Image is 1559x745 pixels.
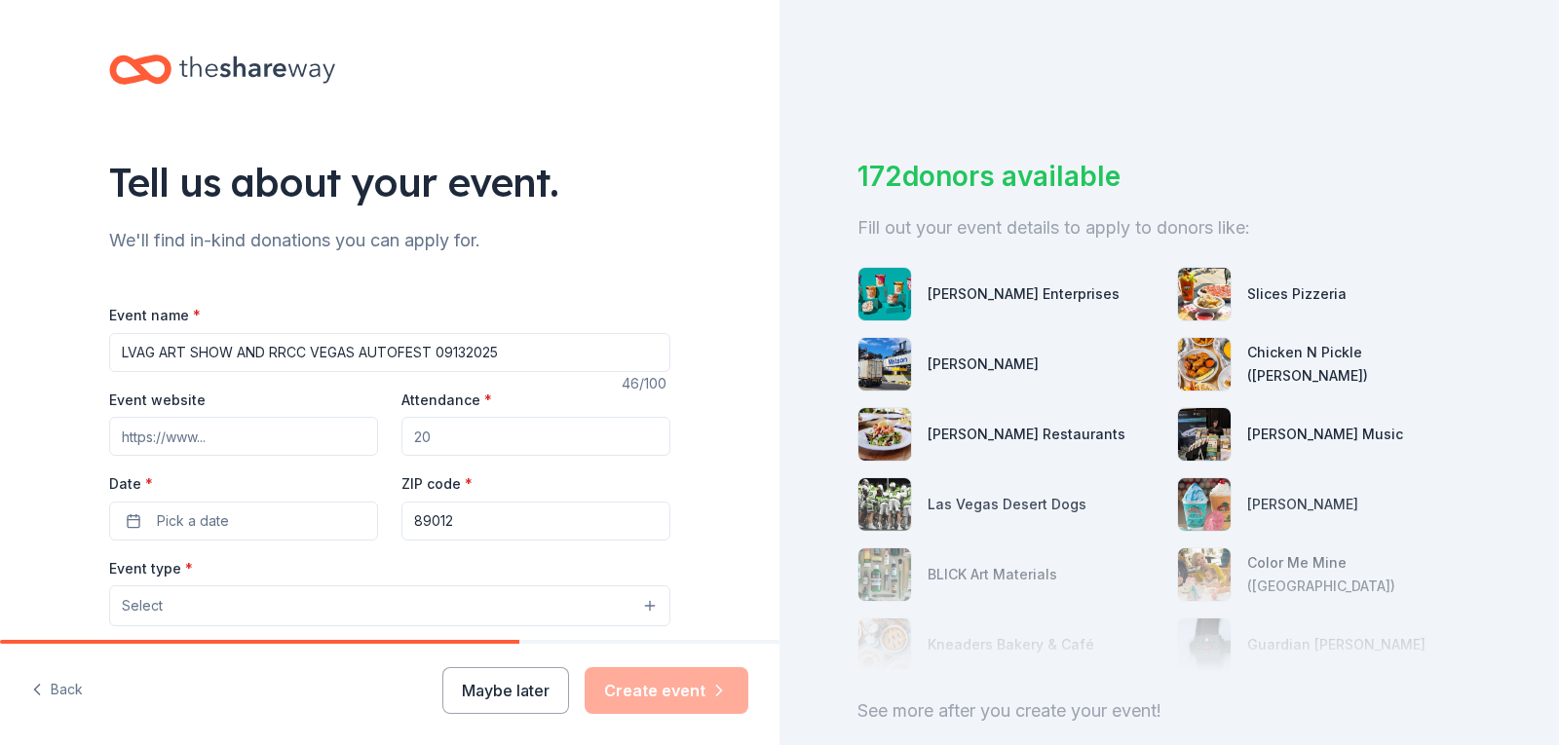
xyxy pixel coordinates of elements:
[1247,341,1481,388] div: Chicken N Pickle ([PERSON_NAME])
[109,474,378,494] label: Date
[928,353,1039,376] div: [PERSON_NAME]
[109,417,378,456] input: https://www...
[858,268,911,320] img: photo for Wells Enterprises
[401,474,473,494] label: ZIP code
[109,333,670,372] input: Spring Fundraiser
[122,594,163,617] span: Select
[157,509,229,533] span: Pick a date
[1247,423,1403,446] div: [PERSON_NAME] Music
[928,282,1120,306] div: [PERSON_NAME] Enterprises
[109,559,193,578] label: Event type
[857,156,1481,197] div: 172 donors available
[401,502,670,540] input: 12345 (U.S. only)
[109,155,670,209] div: Tell us about your event.
[401,417,670,456] input: 20
[31,670,83,711] button: Back
[1247,282,1347,306] div: Slices Pizzeria
[857,695,1481,726] div: See more after you create your event!
[442,667,569,714] button: Maybe later
[1178,338,1231,391] img: photo for Chicken N Pickle (Henderson)
[109,585,670,626] button: Select
[858,338,911,391] img: photo for Matson
[858,408,911,461] img: photo for Cameron Mitchell Restaurants
[857,212,1481,243] div: Fill out your event details to apply to donors like:
[109,391,206,410] label: Event website
[109,225,670,256] div: We'll find in-kind donations you can apply for.
[622,372,670,395] div: 46 /100
[109,306,201,325] label: Event name
[1178,408,1231,461] img: photo for Alfred Music
[401,391,492,410] label: Attendance
[109,502,378,540] button: Pick a date
[1178,268,1231,320] img: photo for Slices Pizzeria
[928,423,1125,446] div: [PERSON_NAME] Restaurants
